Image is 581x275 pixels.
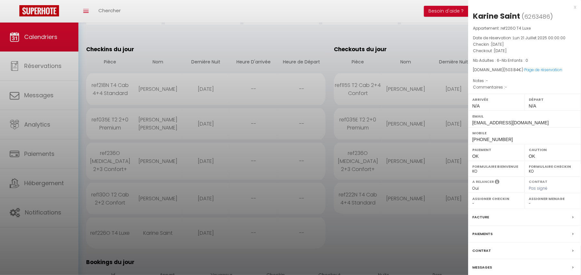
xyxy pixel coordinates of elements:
label: Formulaire Checkin [529,163,577,170]
label: Arrivée [472,96,520,103]
span: 6263486 [524,13,550,21]
span: [PHONE_NUMBER] [472,137,513,142]
label: Mobile [472,130,577,136]
a: Page de réservation [524,67,562,72]
p: - [473,57,576,64]
span: Pas signé [529,185,547,191]
span: Nb Enfants : 0 [502,58,528,63]
label: Départ [529,96,577,103]
div: Karine Saint [473,11,520,21]
label: Paiement [472,147,520,153]
p: Checkin : [473,41,576,48]
span: Lun 21 Juillet 2025 00:00:00 [513,35,566,41]
div: [DOMAIN_NAME] [473,67,576,73]
label: Assigner Menage [529,195,577,202]
label: Formulaire Bienvenue [472,163,520,170]
p: Notes : [473,78,576,84]
label: Contrat [529,179,547,183]
span: - [486,78,488,83]
div: x [468,3,576,11]
span: [DATE] [494,48,507,53]
p: Checkout : [473,48,576,54]
span: 503.84 [505,67,518,72]
label: Contrat [472,247,491,254]
label: Facture [472,214,489,221]
span: ref226O T4 Luxe [501,25,531,31]
span: OK [472,154,479,159]
span: ( ) [522,12,553,21]
span: OK [529,154,535,159]
label: Messages [472,264,492,271]
span: Nb Adultes : 6 [473,58,499,63]
span: N/A [472,103,480,109]
span: - [505,84,507,90]
p: Commentaires : [473,84,576,90]
label: Assigner Checkin [472,195,520,202]
label: Email [472,113,577,119]
i: Sélectionner OUI si vous souhaiter envoyer les séquences de messages post-checkout [495,179,499,186]
span: [EMAIL_ADDRESS][DOMAIN_NAME] [472,120,549,125]
label: Paiements [472,231,493,237]
p: Appartement : [473,25,576,32]
span: [DATE] [491,42,504,47]
label: Caution [529,147,577,153]
button: Ouvrir le widget de chat LiveChat [5,3,25,22]
span: N/A [529,103,536,109]
label: A relancer [472,179,494,185]
p: Date de réservation : [473,35,576,41]
span: ( €) [504,67,523,72]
